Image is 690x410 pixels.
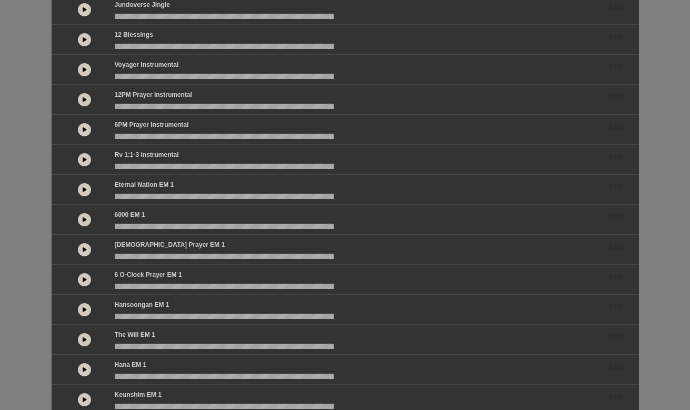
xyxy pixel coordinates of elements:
p: 6PM Prayer Instrumental [115,120,189,129]
p: Hansoongan EM 1 [115,300,169,309]
p: Keunshim EM 1 [115,390,162,399]
span: 0.00 [608,302,623,313]
p: [DEMOGRAPHIC_DATA] prayer EM 1 [115,240,225,249]
span: 0.00 [608,392,623,403]
span: 0.00 [608,32,623,43]
p: 6 o-clock prayer EM 1 [115,270,182,279]
span: 0.00 [608,362,623,373]
span: 0.00 [608,332,623,343]
p: 6000 EM 1 [115,210,145,219]
span: 0.00 [608,122,623,133]
span: 0.00 [608,152,623,163]
p: Eternal Nation EM 1 [115,180,174,189]
p: The Will EM 1 [115,330,155,339]
p: Rv 1:1-3 Instrumental [115,150,179,159]
p: Voyager Instrumental [115,60,179,69]
span: 0.00 [608,182,623,193]
span: 0.00 [608,272,623,283]
span: 0.00 [608,92,623,103]
span: 0.00 [608,212,623,223]
p: 12 Blessings [115,30,153,39]
span: 0.00 [608,242,623,253]
span: 0.00 [608,62,623,73]
p: Hana EM 1 [115,360,147,369]
span: 0.00 [608,2,623,13]
p: 12PM Prayer Instrumental [115,90,192,99]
